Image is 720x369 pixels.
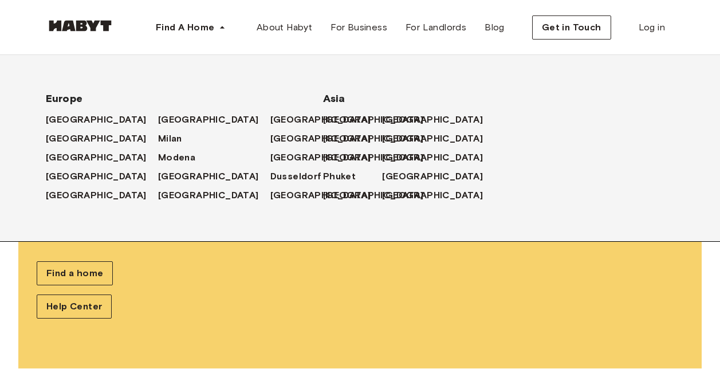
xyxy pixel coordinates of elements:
span: [GEOGRAPHIC_DATA] [382,170,483,183]
a: [GEOGRAPHIC_DATA] [382,189,494,202]
span: Blog [485,21,505,34]
a: [GEOGRAPHIC_DATA] [46,189,158,202]
span: About Habyt [257,21,312,34]
a: Log in [629,16,674,39]
a: Modena [158,151,207,164]
span: [GEOGRAPHIC_DATA] [46,151,147,164]
a: [GEOGRAPHIC_DATA] [382,132,494,146]
a: [GEOGRAPHIC_DATA] [46,170,158,183]
span: Log in [639,21,665,34]
a: [GEOGRAPHIC_DATA] [158,113,270,127]
span: [GEOGRAPHIC_DATA] [323,132,424,146]
a: Help Center [37,295,112,319]
a: [GEOGRAPHIC_DATA] [270,132,383,146]
span: Help Center [46,300,102,313]
span: Find A Home [156,21,214,34]
span: Dusseldorf [270,170,322,183]
span: Get in Touch [542,21,601,34]
span: [GEOGRAPHIC_DATA] [270,113,371,127]
a: [GEOGRAPHIC_DATA] [46,151,158,164]
a: Find a home [37,261,113,285]
a: [GEOGRAPHIC_DATA] [323,189,435,202]
span: [GEOGRAPHIC_DATA] [323,189,424,202]
a: For Landlords [396,16,475,39]
span: [GEOGRAPHIC_DATA] [270,132,371,146]
img: Habyt [46,20,115,32]
span: [GEOGRAPHIC_DATA] [270,189,371,202]
span: Asia [323,92,398,105]
a: Dusseldorf [270,170,333,183]
a: [GEOGRAPHIC_DATA] [382,151,494,164]
span: [GEOGRAPHIC_DATA] [158,189,259,202]
a: [GEOGRAPHIC_DATA] [323,132,435,146]
a: [GEOGRAPHIC_DATA] [46,132,158,146]
a: Blog [475,16,514,39]
span: [GEOGRAPHIC_DATA] [46,132,147,146]
a: [GEOGRAPHIC_DATA] [323,113,435,127]
a: [GEOGRAPHIC_DATA] [270,113,383,127]
span: Phuket [323,170,356,183]
a: [GEOGRAPHIC_DATA] [382,170,494,183]
span: [GEOGRAPHIC_DATA] [46,189,147,202]
a: For Business [321,16,396,39]
a: Milan [158,132,194,146]
a: [GEOGRAPHIC_DATA] [46,113,158,127]
span: Europe [46,92,286,105]
a: Phuket [323,170,367,183]
span: Milan [158,132,182,146]
a: [GEOGRAPHIC_DATA] [270,151,383,164]
a: [GEOGRAPHIC_DATA] [158,189,270,202]
a: [GEOGRAPHIC_DATA] [323,151,435,164]
button: Find A Home [147,16,235,39]
span: [GEOGRAPHIC_DATA] [46,170,147,183]
span: [GEOGRAPHIC_DATA] [158,113,259,127]
span: [GEOGRAPHIC_DATA] [270,151,371,164]
a: [GEOGRAPHIC_DATA] [270,189,383,202]
span: [GEOGRAPHIC_DATA] [158,170,259,183]
a: About Habyt [247,16,321,39]
span: For Landlords [406,21,466,34]
span: [GEOGRAPHIC_DATA] [323,113,424,127]
span: Find a home [46,266,103,280]
a: [GEOGRAPHIC_DATA] [158,170,270,183]
button: Get in Touch [532,15,611,40]
span: For Business [331,21,387,34]
span: Modena [158,151,195,164]
a: [GEOGRAPHIC_DATA] [382,113,494,127]
span: [GEOGRAPHIC_DATA] [46,113,147,127]
span: [GEOGRAPHIC_DATA] [323,151,424,164]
